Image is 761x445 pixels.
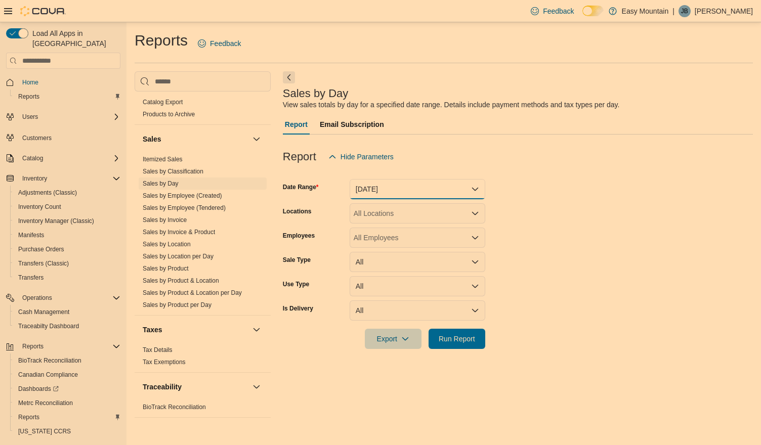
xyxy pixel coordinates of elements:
[14,425,120,437] span: Washington CCRS
[14,320,83,332] a: Traceabilty Dashboard
[18,292,120,304] span: Operations
[341,152,394,162] span: Hide Parameters
[14,369,120,381] span: Canadian Compliance
[14,229,48,241] a: Manifests
[143,265,189,272] a: Sales by Product
[250,381,263,393] button: Traceability
[10,410,124,424] button: Reports
[250,324,263,336] button: Taxes
[20,6,66,16] img: Cova
[135,96,271,124] div: Products
[2,130,124,145] button: Customers
[10,382,124,396] a: Dashboards
[22,113,38,121] span: Users
[22,294,52,302] span: Operations
[2,171,124,186] button: Inventory
[350,252,485,272] button: All
[143,403,206,411] span: BioTrack Reconciliation
[471,234,479,242] button: Open list of options
[14,201,120,213] span: Inventory Count
[143,110,195,118] span: Products to Archive
[18,111,42,123] button: Users
[527,1,578,21] a: Feedback
[283,71,295,83] button: Next
[283,232,315,240] label: Employees
[2,291,124,305] button: Operations
[18,340,120,352] span: Reports
[28,28,120,49] span: Load All Apps in [GEOGRAPHIC_DATA]
[22,174,47,183] span: Inventory
[22,134,52,142] span: Customers
[695,5,753,17] p: [PERSON_NAME]
[14,397,120,409] span: Metrc Reconciliation
[18,259,69,268] span: Transfers (Classic)
[14,272,48,284] a: Transfers
[285,114,308,135] span: Report
[143,252,214,260] span: Sales by Location per Day
[18,172,51,185] button: Inventory
[14,243,120,255] span: Purchase Orders
[18,427,71,435] span: [US_STATE] CCRS
[135,401,271,417] div: Traceability
[18,217,94,225] span: Inventory Manager (Classic)
[14,383,63,395] a: Dashboards
[679,5,691,17] div: Jesse Bello
[543,6,574,16] span: Feedback
[283,280,309,288] label: Use Type
[143,111,195,118] a: Products to Archive
[14,257,73,270] a: Transfers (Classic)
[10,242,124,256] button: Purchase Orders
[10,90,124,104] button: Reports
[18,385,59,393] span: Dashboards
[135,153,271,315] div: Sales
[350,276,485,296] button: All
[143,359,186,366] a: Tax Exemptions
[10,353,124,368] button: BioTrack Reconciliation
[143,382,248,392] button: Traceability
[471,209,479,217] button: Open list of options
[143,167,203,175] span: Sales by Classification
[143,346,173,353] a: Tax Details
[135,344,271,372] div: Taxes
[143,301,212,309] span: Sales by Product per Day
[18,76,120,88] span: Home
[143,168,203,175] a: Sales by Classification
[18,76,43,88] a: Home
[681,5,688,17] span: JB
[350,300,485,321] button: All
[14,411,44,423] a: Reports
[283,207,312,215] label: Locations
[2,75,124,90] button: Home
[18,132,56,144] a: Customers
[18,111,120,123] span: Users
[143,204,226,212] span: Sales by Employee (Tendered)
[22,78,38,86] span: Home
[14,272,120,284] span: Transfers
[143,241,191,248] a: Sales by Location
[143,358,186,366] span: Tax Exemptions
[622,5,669,17] p: Easy Mountain
[18,189,77,197] span: Adjustments (Classic)
[18,413,39,421] span: Reports
[14,187,81,199] a: Adjustments (Classic)
[439,334,475,344] span: Run Report
[283,151,316,163] h3: Report
[10,228,124,242] button: Manifests
[429,329,485,349] button: Run Report
[283,87,349,100] h3: Sales by Day
[14,215,120,227] span: Inventory Manager (Classic)
[14,215,98,227] a: Inventory Manager (Classic)
[143,180,179,187] a: Sales by Day
[143,382,182,392] h3: Traceability
[18,172,120,185] span: Inventory
[10,368,124,382] button: Canadian Compliance
[143,192,222,199] a: Sales by Employee (Created)
[14,257,120,270] span: Transfers (Classic)
[283,100,620,110] div: View sales totals by day for a specified date range. Details include payment methods and tax type...
[283,256,311,264] label: Sale Type
[143,277,219,285] span: Sales by Product & Location
[143,180,179,188] span: Sales by Day
[14,425,75,437] a: [US_STATE] CCRS
[143,277,219,284] a: Sales by Product & Location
